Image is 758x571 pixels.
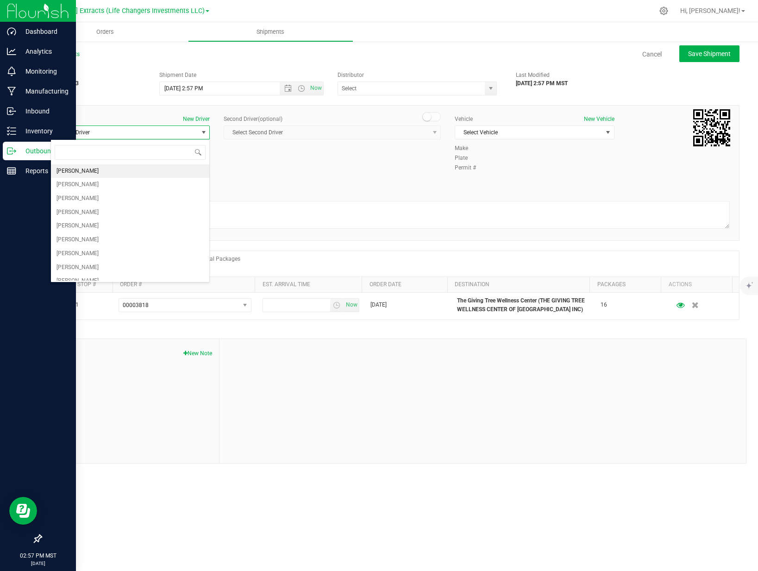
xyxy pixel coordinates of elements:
p: Dashboard [16,26,72,37]
span: select [344,299,359,312]
p: Outbound [16,145,72,157]
label: Shipment Date [159,71,196,79]
label: Last Modified [516,71,550,79]
span: select [330,299,344,312]
span: [PERSON_NAME] [56,193,99,205]
a: Stop # [77,281,96,288]
span: [PERSON_NAME] [56,207,99,219]
span: Set Current date [308,82,324,95]
p: Analytics [16,46,72,57]
label: Vehicle [455,115,473,123]
input: Select [338,82,481,95]
button: New Note [183,349,212,358]
a: Order date [370,281,401,288]
span: 1 [75,301,79,309]
div: Manage settings [658,6,670,15]
label: Make [455,144,482,152]
span: Save Shipment [688,50,731,57]
th: Actions [661,277,732,293]
iframe: Resource center [9,497,37,525]
span: Select Vehicle [455,126,602,139]
span: [PERSON_NAME] [56,248,99,260]
span: Set Current date [344,298,360,312]
span: Select Driver [51,126,198,139]
button: New Vehicle [584,115,614,123]
p: [DATE] [4,560,72,567]
span: Hi, [PERSON_NAME]! [680,7,740,14]
span: Notes [48,346,212,357]
label: Second Driver [224,115,282,123]
button: Save Shipment [679,45,739,62]
span: [PERSON_NAME] [56,179,99,191]
span: [PERSON_NAME] [56,220,99,232]
inline-svg: Inbound [7,107,16,116]
a: Orders [22,22,188,42]
inline-svg: Analytics [7,47,16,56]
inline-svg: Monitoring [7,67,16,76]
span: [PERSON_NAME] [56,275,99,287]
span: Orders [84,28,126,36]
inline-svg: Manufacturing [7,87,16,96]
a: Cancel [642,50,662,59]
span: Open the time view [294,85,309,92]
a: Order # [120,281,142,288]
label: Permit # [455,163,482,172]
img: Scan me! [693,109,730,146]
p: The Giving Tree Wellness Center (THE GIVING TREE WELLNESS CENTER OF [GEOGRAPHIC_DATA] INC) [457,296,590,314]
p: 02:57 PM MST [4,552,72,560]
span: 16 [601,301,607,309]
span: Total Packages [202,256,240,262]
inline-svg: Inventory [7,126,16,136]
span: [DATE] [370,301,387,309]
inline-svg: Reports [7,166,16,176]
a: Destination [455,281,489,288]
span: select [602,126,614,139]
inline-svg: Dashboard [7,27,16,36]
span: Shipment # [41,71,145,79]
span: Open the date view [280,85,296,92]
label: Plate [455,154,482,162]
span: [PERSON_NAME] [56,262,99,274]
span: 00003818 [123,302,149,308]
p: Monitoring [16,66,72,77]
span: select [485,82,496,95]
button: New Driver [183,115,210,123]
span: select [239,299,251,312]
a: Shipments [188,22,354,42]
inline-svg: Outbound [7,146,16,156]
span: Shipments [244,28,297,36]
p: Manufacturing [16,86,72,97]
label: Distributor [338,71,364,79]
qrcode: 20250925-003 [693,109,730,146]
p: Reports [16,165,72,176]
span: [PERSON_NAME] [56,165,99,177]
a: Packages [597,281,626,288]
span: [PERSON_NAME] Extracts (Life Changers Investments LLC) [27,7,205,15]
strong: [DATE] 2:57 PM MST [516,80,568,87]
p: Inventory [16,125,72,137]
a: Est. arrival time [263,281,310,288]
span: (optional) [258,116,282,122]
span: select [198,126,209,139]
span: [PERSON_NAME] [56,234,99,246]
p: Inbound [16,106,72,117]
